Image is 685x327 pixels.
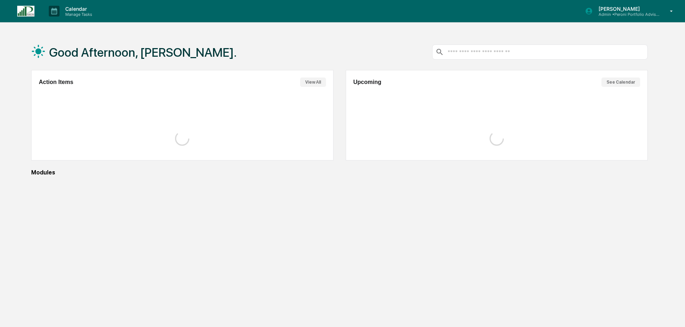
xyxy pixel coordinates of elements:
div: Modules [31,169,648,176]
p: [PERSON_NAME] [593,6,660,12]
h2: Upcoming [353,79,381,85]
p: Calendar [60,6,96,12]
h2: Action Items [39,79,73,85]
button: See Calendar [601,78,640,87]
p: Manage Tasks [60,12,96,17]
button: View All [300,78,326,87]
h1: Good Afternoon, [PERSON_NAME]. [49,45,237,60]
img: logo [17,6,34,17]
p: Admin • Peroni Portfolio Advisors [593,12,660,17]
